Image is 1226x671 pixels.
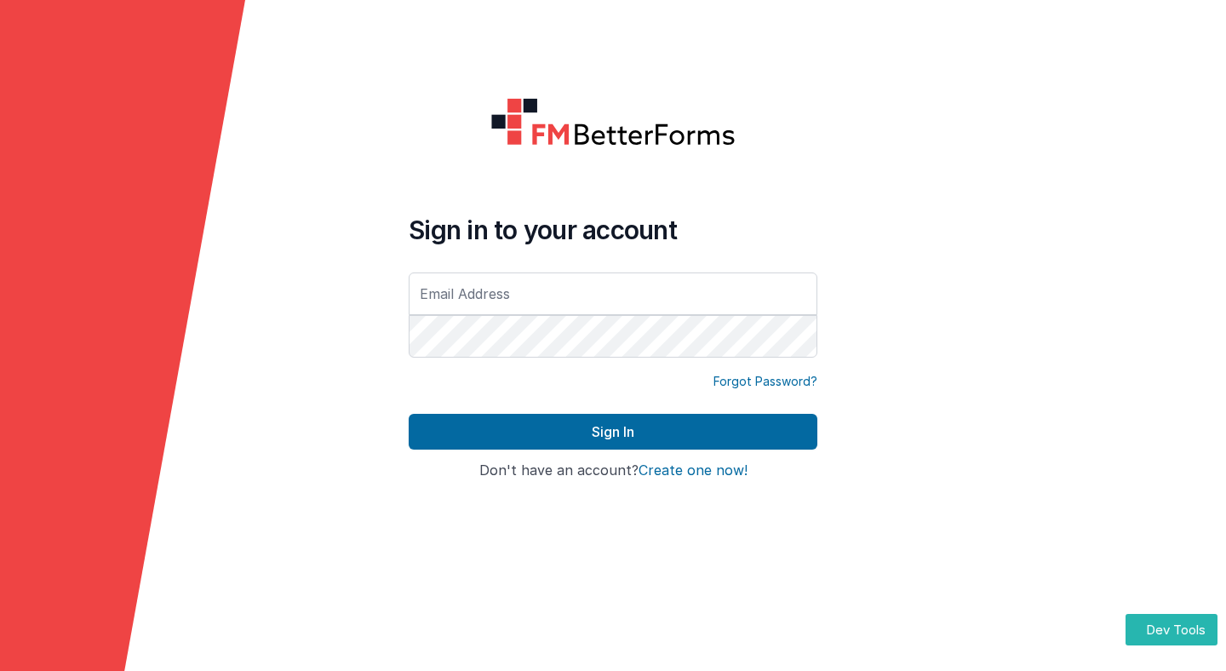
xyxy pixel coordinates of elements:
[409,215,817,245] h4: Sign in to your account
[409,463,817,479] h4: Don't have an account?
[639,463,748,479] button: Create one now!
[409,414,817,450] button: Sign In
[1126,614,1217,645] button: Dev Tools
[409,272,817,315] input: Email Address
[713,373,817,390] a: Forgot Password?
